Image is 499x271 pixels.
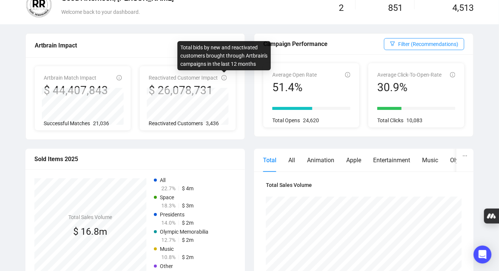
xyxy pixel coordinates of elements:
[388,3,403,13] span: 851
[456,149,474,163] button: ellipsis
[288,155,295,165] div: All
[272,72,317,78] span: Average Open Rate
[74,226,108,237] span: $ 16.8m
[384,38,464,50] button: Filter (Recommendations)
[149,75,218,81] span: Reactivated Customer Impact
[206,120,219,126] span: 3,436
[182,237,193,243] span: $ 2m
[272,117,300,123] span: Total Opens
[462,153,468,158] span: ellipsis
[377,72,441,78] span: Average Click-To-Open-Rate
[182,220,193,226] span: $ 2m
[307,155,334,165] div: Animation
[69,213,112,221] h4: Total Sales Volume
[377,80,441,95] div: 30.9%
[373,155,410,165] div: Entertainment
[160,246,174,252] span: Music
[303,117,319,123] span: 24,620
[160,212,185,218] span: Presidents
[34,154,236,164] div: Sold Items 2025
[182,254,193,260] span: $ 2m
[422,155,438,165] div: Music
[450,72,455,77] span: info-circle
[160,263,173,269] span: Other
[160,194,174,200] span: Space
[161,254,176,260] span: 10.8%
[35,41,236,50] div: Artbrain Impact
[452,1,474,15] span: 4,513
[161,237,176,243] span: 12.7%
[161,220,176,226] span: 14.0%
[93,120,109,126] span: 21,036
[398,40,458,48] span: Filter (Recommendations)
[160,229,208,235] span: Olympic Memorabilia
[474,246,492,264] div: Open Intercom Messenger
[177,41,271,70] div: Total bids by new and reactivated customers brought through Artbrain's campaigns in the last 12 m...
[161,203,176,209] span: 18.3%
[161,185,176,191] span: 22.7%
[182,203,193,209] span: $ 3m
[160,177,165,183] span: All
[263,39,384,49] div: Campaign Performance
[44,83,108,98] div: $ 44,407,843
[61,8,322,16] div: Welcome back to your dashboard.
[44,75,96,81] span: Artbrain Match Impact
[44,120,90,126] span: Successful Matches
[377,117,403,123] span: Total Clicks
[272,80,317,95] div: 51.4%
[149,120,203,126] span: Reactivated Customers
[117,75,122,80] span: info-circle
[263,155,276,165] div: Total
[182,185,193,191] span: $ 4m
[406,117,422,123] span: 10,083
[345,72,350,77] span: info-circle
[221,75,227,80] span: info-circle
[266,181,462,189] h4: Total Sales Volume
[339,3,344,13] span: 2
[390,41,395,46] span: filter
[346,155,361,165] div: Apple
[149,83,218,98] div: $ 26,078,731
